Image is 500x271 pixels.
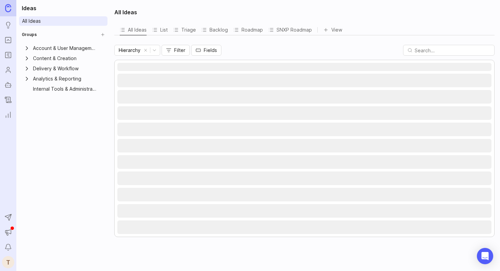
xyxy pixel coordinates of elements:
[23,55,30,62] button: Expand Content & Creation
[2,226,14,238] button: Announcements
[191,45,221,56] button: Fields
[23,65,30,72] button: Expand Delivery & Workflow
[2,211,14,223] button: Send to Autopilot
[5,4,11,12] img: Canny Home
[152,24,168,35] button: List
[120,24,147,35] button: All Ideas
[268,24,312,35] button: SNXP Roadmap
[33,85,98,93] div: Internal Tools & Administration
[33,55,98,62] div: Content & Creation
[20,84,106,94] a: Internal Tools & AdministrationGroup settings
[2,64,14,76] a: Users
[2,109,14,121] a: Reporting
[22,31,37,38] h2: Groups
[2,79,14,91] a: Autopilot
[114,8,137,16] h2: All Ideas
[23,75,30,82] button: Expand Analytics & Reporting
[2,34,14,46] a: Portal
[2,19,14,31] a: Ideas
[415,45,490,55] input: Search...
[2,241,14,253] button: Notifications
[2,94,14,106] a: Changelog
[19,16,107,26] a: All Ideas
[33,75,98,83] div: Analytics & Reporting
[33,44,98,52] div: Account & User Management
[19,4,107,12] h1: Ideas
[162,45,190,56] button: Filter
[20,74,106,84] a: Expand Analytics & ReportingAnalytics & ReportingGroup settings
[119,47,140,54] div: Hierarchy
[2,256,14,268] button: T
[233,24,263,35] button: Roadmap
[23,45,30,52] button: Expand Account & User Management
[20,54,106,63] a: Expand Content & CreationContent & CreationGroup settings
[20,43,106,53] a: Expand Account & User ManagementAccount & User ManagementGroup settings
[477,248,493,264] div: Open Intercom Messenger
[33,65,98,72] div: Delivery & Workflow
[2,49,14,61] a: Roadmaps
[201,24,228,35] button: Backlog
[323,24,342,35] button: View
[98,30,107,39] button: Create Group
[173,24,196,35] button: Triage
[20,64,106,73] a: Expand Delivery & WorkflowDelivery & WorkflowGroup settings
